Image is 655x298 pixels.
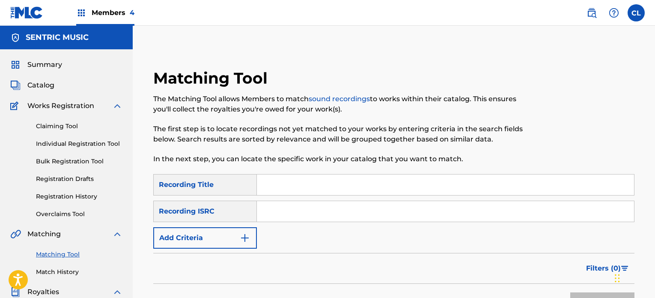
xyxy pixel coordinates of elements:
[605,4,622,21] div: Help
[10,229,21,239] img: Matching
[586,263,621,274] span: Filters ( 0 )
[26,33,89,42] h5: SENTRIC MUSIC
[36,157,122,166] a: Bulk Registration Tool
[36,268,122,277] a: Match History
[631,183,655,252] iframe: Resource Center
[27,101,94,111] span: Works Registration
[36,175,122,184] a: Registration Drafts
[10,287,21,297] img: Royalties
[10,60,21,70] img: Summary
[612,257,655,298] iframe: Chat Widget
[583,4,600,21] a: Public Search
[153,227,257,249] button: Add Criteria
[609,8,619,18] img: help
[240,233,250,243] img: 9d2ae6d4665cec9f34b9.svg
[10,101,21,111] img: Works Registration
[10,60,62,70] a: SummarySummary
[92,8,134,18] span: Members
[628,4,645,21] div: User Menu
[112,229,122,239] img: expand
[36,122,122,131] a: Claiming Tool
[153,124,524,144] p: The first step is to locate recordings not yet matched to your works by entering criteria in the ...
[27,60,62,70] span: Summary
[36,250,122,259] a: Matching Tool
[36,139,122,148] a: Individual Registration Tool
[581,258,634,279] button: Filters (0)
[10,6,43,19] img: MLC Logo
[76,8,86,18] img: Top Rightsholders
[615,265,620,291] div: Drag
[112,287,122,297] img: expand
[27,80,54,90] span: Catalog
[36,210,122,219] a: Overclaims Tool
[36,192,122,201] a: Registration History
[10,80,21,90] img: Catalog
[10,33,21,43] img: Accounts
[309,95,370,103] a: sound recordings
[153,154,524,164] p: In the next step, you can locate the specific work in your catalog that you want to match.
[130,9,134,17] span: 4
[153,69,272,88] h2: Matching Tool
[10,80,54,90] a: CatalogCatalog
[27,287,59,297] span: Royalties
[27,229,61,239] span: Matching
[112,101,122,111] img: expand
[153,94,524,114] p: The Matching Tool allows Members to match to works within their catalog. This ensures you'll coll...
[587,8,597,18] img: search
